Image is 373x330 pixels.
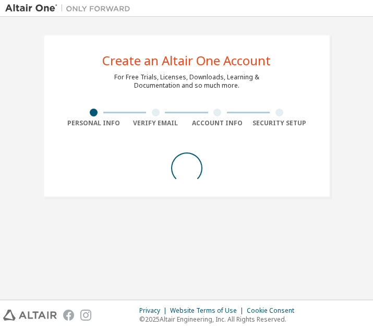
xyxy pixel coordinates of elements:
[248,119,310,127] div: Security Setup
[63,310,74,321] img: facebook.svg
[3,310,57,321] img: altair_logo.svg
[247,307,300,315] div: Cookie Consent
[114,73,259,90] div: For Free Trials, Licenses, Downloads, Learning & Documentation and so much more.
[63,119,125,127] div: Personal Info
[187,119,249,127] div: Account Info
[125,119,187,127] div: Verify Email
[102,54,271,67] div: Create an Altair One Account
[5,3,136,14] img: Altair One
[80,310,91,321] img: instagram.svg
[139,307,170,315] div: Privacy
[139,315,300,324] p: © 2025 Altair Engineering, Inc. All Rights Reserved.
[170,307,247,315] div: Website Terms of Use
